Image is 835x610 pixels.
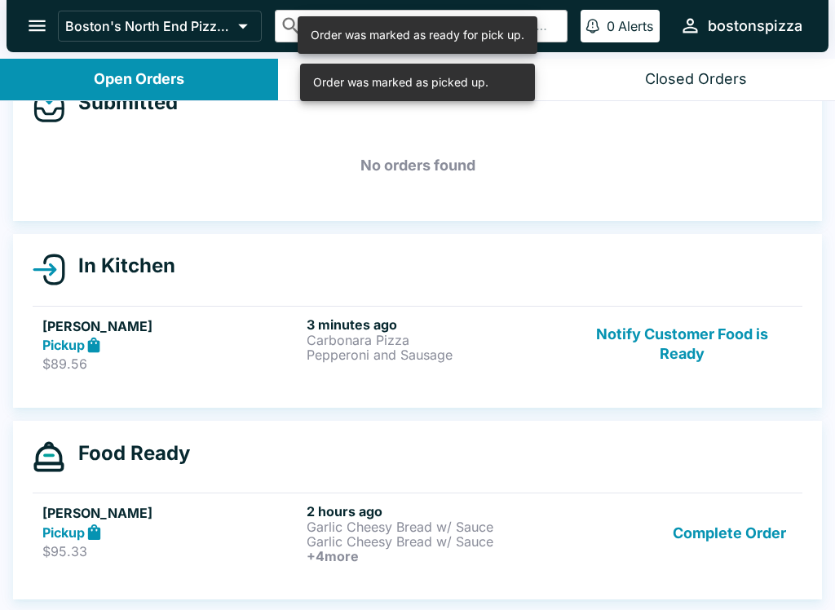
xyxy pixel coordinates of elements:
[307,503,564,519] h6: 2 hours ago
[42,503,300,523] h5: [PERSON_NAME]
[65,441,190,466] h4: Food Ready
[307,333,564,347] p: Carbonara Pizza
[33,306,802,382] a: [PERSON_NAME]Pickup$89.563 minutes agoCarbonara PizzaPepperoni and SausageNotify Customer Food is...
[33,136,802,195] h5: No orders found
[311,21,524,49] div: Order was marked as ready for pick up.
[16,5,58,46] button: open drawer
[65,254,175,278] h4: In Kitchen
[42,356,300,372] p: $89.56
[33,493,802,573] a: [PERSON_NAME]Pickup$95.332 hours agoGarlic Cheesy Bread w/ SauceGarlic Cheesy Bread w/ Sauce+4mor...
[645,70,747,89] div: Closed Orders
[708,16,802,36] div: bostonspizza
[618,18,653,34] p: Alerts
[42,316,300,336] h5: [PERSON_NAME]
[607,18,615,34] p: 0
[307,534,564,549] p: Garlic Cheesy Bread w/ Sauce
[42,543,300,559] p: $95.33
[313,69,488,96] div: Order was marked as picked up.
[673,8,809,43] button: bostonspizza
[65,18,232,34] p: Boston's North End Pizza Bakery
[58,11,262,42] button: Boston's North End Pizza Bakery
[307,519,564,534] p: Garlic Cheesy Bread w/ Sauce
[307,316,564,333] h6: 3 minutes ago
[42,524,85,541] strong: Pickup
[42,337,85,353] strong: Pickup
[307,347,564,362] p: Pepperoni and Sausage
[307,549,564,564] h6: + 4 more
[666,503,793,564] button: Complete Order
[65,91,178,115] h4: Submitted
[94,70,184,89] div: Open Orders
[572,316,793,373] button: Notify Customer Food is Ready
